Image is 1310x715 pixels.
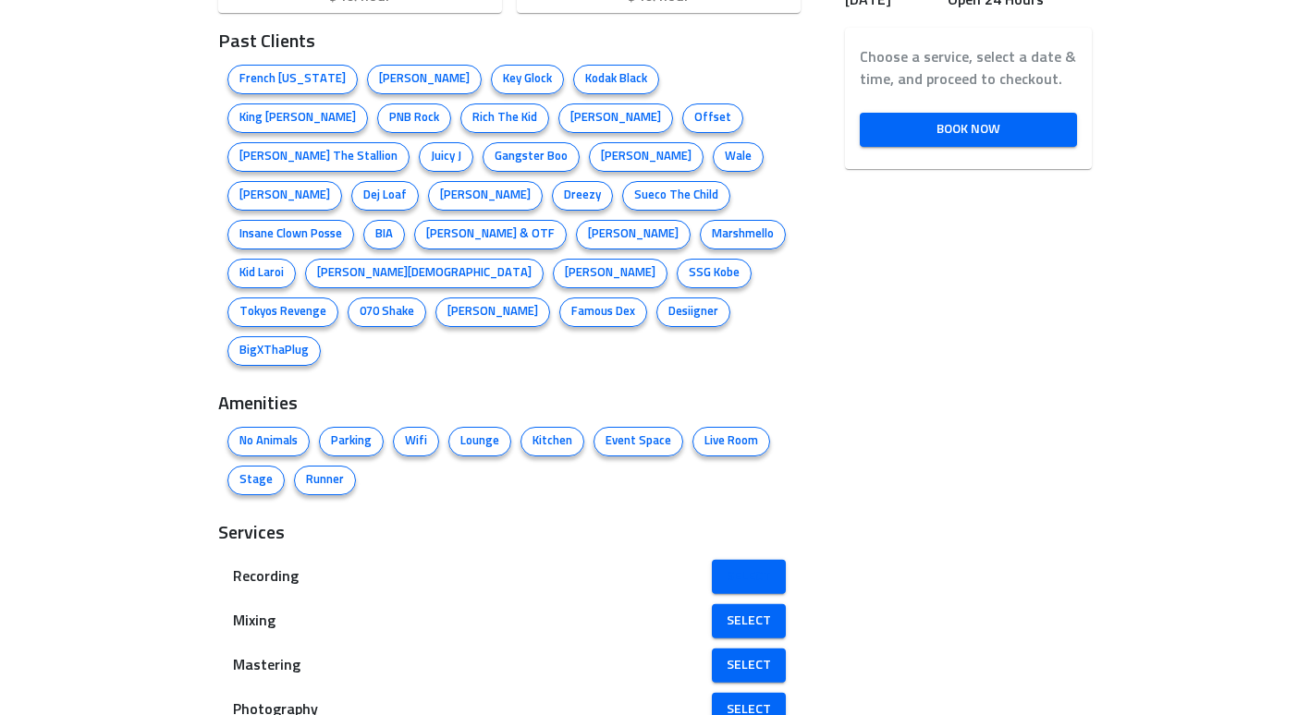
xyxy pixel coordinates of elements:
[228,432,309,451] span: No Animals
[349,303,425,321] span: 070 Shake
[712,648,786,683] a: Select
[429,187,542,205] span: [PERSON_NAME]
[394,432,438,451] span: Wifi
[693,432,769,451] span: Live Room
[228,342,320,360] span: BigXThaPlug
[218,599,801,643] div: Mixing
[233,610,756,632] span: Mixing
[860,46,1077,91] label: Choose a service, select a date & time, and proceed to checkout.
[594,432,682,451] span: Event Space
[727,565,771,588] span: Select
[492,70,563,89] span: Key Glock
[623,187,729,205] span: Sueco The Child
[218,519,801,547] h3: Services
[368,70,481,89] span: [PERSON_NAME]
[352,187,418,205] span: Dej Loaf
[484,148,579,166] span: Gangster Boo
[574,70,658,89] span: Kodak Black
[875,118,1062,141] span: Book Now
[218,643,801,687] div: Mastering
[712,604,786,638] a: Select
[320,432,383,451] span: Parking
[714,148,763,166] span: Wale
[228,471,284,490] span: Stage
[228,303,337,321] span: Tokyos Revenge
[461,109,548,127] span: Rich The Kid
[712,560,786,594] a: Select
[657,303,729,321] span: Desiigner
[420,148,472,166] span: Juicy J
[436,303,549,321] span: [PERSON_NAME]
[233,654,756,676] span: Mastering
[378,109,450,127] span: PNB Rock
[577,225,690,244] span: [PERSON_NAME]
[701,225,785,244] span: Marshmello
[218,554,801,599] div: Recording
[553,187,612,205] span: Dreezy
[590,148,703,166] span: [PERSON_NAME]
[449,432,510,451] span: Lounge
[860,113,1077,147] a: Book Now
[233,565,756,588] span: Recording
[678,264,751,283] span: SSG Kobe
[228,187,341,205] span: [PERSON_NAME]
[228,225,353,244] span: Insane Clown Posse
[218,390,801,418] h3: Amenities
[415,225,566,244] span: [PERSON_NAME] & OTF
[559,109,672,127] span: [PERSON_NAME]
[683,109,742,127] span: Offset
[727,654,771,677] span: Select
[306,264,543,283] span: [PERSON_NAME][DEMOGRAPHIC_DATA]
[228,70,357,89] span: French [US_STATE]
[228,148,409,166] span: [PERSON_NAME] The Stallion
[228,264,295,283] span: Kid Laroi
[554,264,667,283] span: [PERSON_NAME]
[218,28,801,55] h3: Past Clients
[521,432,583,451] span: Kitchen
[560,303,646,321] span: Famous Dex
[295,471,355,490] span: Runner
[228,109,367,127] span: King [PERSON_NAME]
[364,225,404,244] span: BIA
[727,610,771,633] span: Select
